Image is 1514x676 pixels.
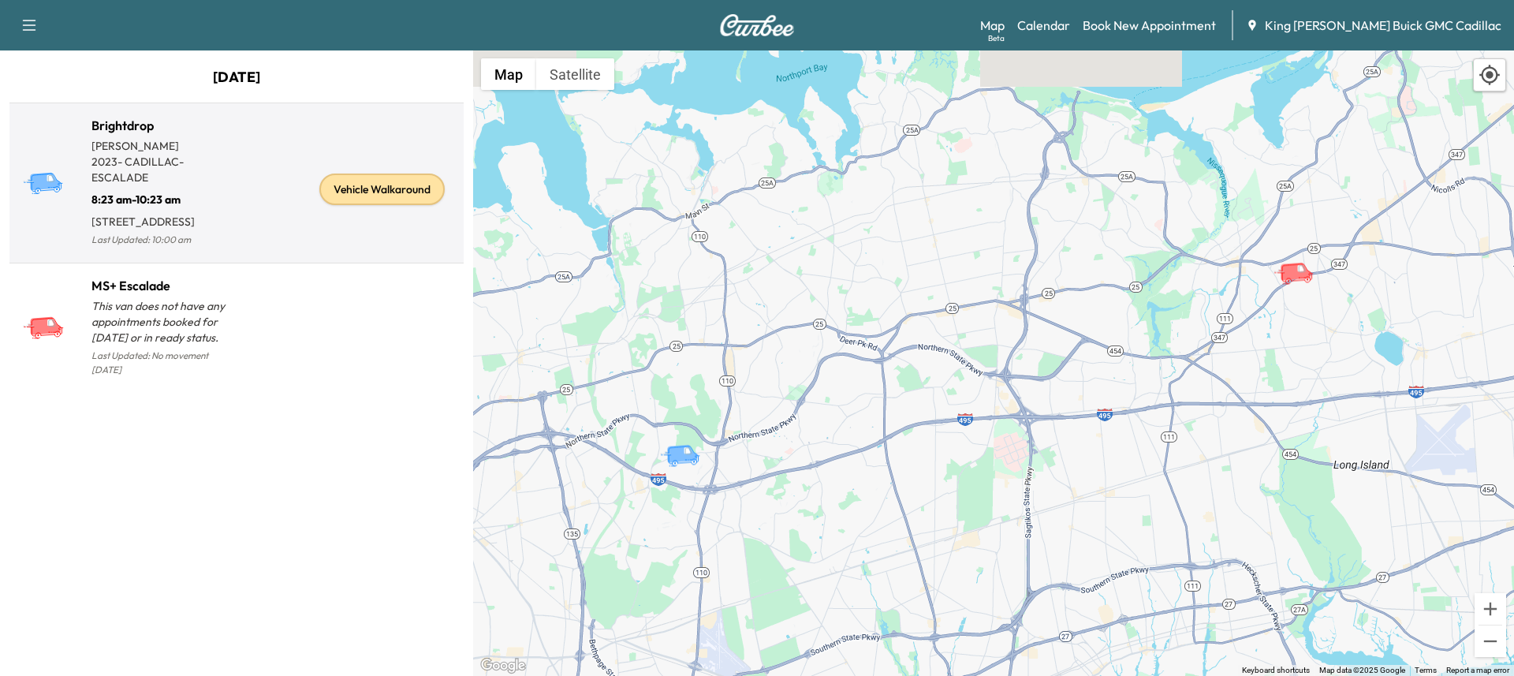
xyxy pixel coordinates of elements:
h1: Brightdrop [91,116,237,135]
img: Google [477,655,529,676]
div: Vehicle Walkaround [319,174,445,205]
button: Keyboard shortcuts [1242,665,1310,676]
span: Map data ©2025 Google [1319,666,1405,674]
a: Book New Appointment [1083,16,1216,35]
button: Show satellite imagery [536,58,614,90]
p: Last Updated: No movement [DATE] [91,345,237,380]
p: [PERSON_NAME] [91,138,237,154]
gmp-advanced-marker: MS+ Escalade [1273,245,1328,273]
button: Zoom out [1475,626,1506,657]
img: Curbee Logo [719,14,795,36]
div: Beta [988,32,1005,44]
h1: MS+ Escalade [91,276,237,295]
span: King [PERSON_NAME] Buick GMC Cadillac [1265,16,1501,35]
p: This van does not have any appointments booked for [DATE] or in ready status. [91,298,237,345]
gmp-advanced-marker: Brightdrop [659,428,714,455]
button: Zoom in [1475,593,1506,625]
p: 8:23 am - 10:23 am [91,185,237,207]
p: Last Updated: 10:00 am [91,230,237,250]
a: MapBeta [980,16,1005,35]
p: 2023 - CADILLAC - ESCALADE [91,154,237,185]
button: Show street map [481,58,536,90]
a: Calendar [1017,16,1070,35]
p: [STREET_ADDRESS] [91,207,237,230]
a: Terms (opens in new tab) [1415,666,1437,674]
a: Open this area in Google Maps (opens a new window) [477,655,529,676]
a: Report a map error [1446,666,1509,674]
div: Recenter map [1473,58,1506,92]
